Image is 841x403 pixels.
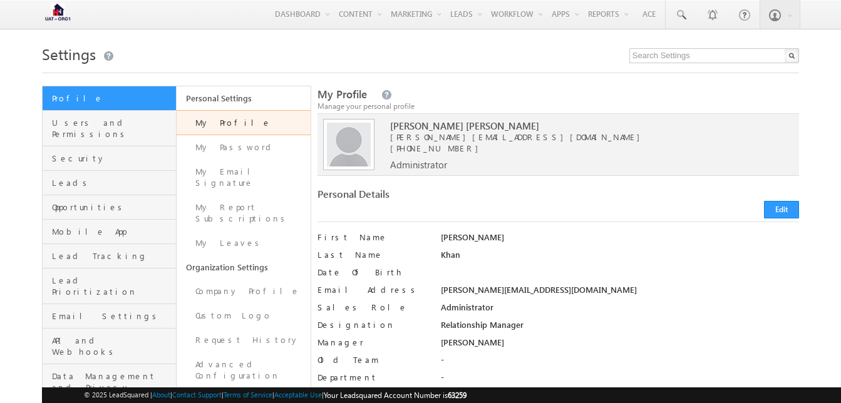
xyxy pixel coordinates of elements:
a: Organization Settings [177,255,311,279]
span: My Profile [317,87,367,101]
a: Company Profile [177,279,311,304]
a: Data Management and Privacy [43,364,176,400]
span: Settings [42,44,96,64]
a: About [152,390,170,399]
div: [PERSON_NAME] [441,232,799,249]
a: Lead Tracking [43,244,176,268]
div: Manage your personal profile [317,101,799,112]
a: Profile [43,86,176,111]
input: Search Settings [629,48,799,63]
label: Designation [317,319,429,330]
label: Department [317,372,429,383]
span: Administrator [390,159,447,170]
span: [PHONE_NUMBER] [390,143,485,153]
a: My Report Subscriptions [177,195,311,231]
div: [PERSON_NAME][EMAIL_ADDRESS][DOMAIN_NAME] [441,284,799,302]
span: [PERSON_NAME][EMAIL_ADDRESS][DOMAIN_NAME] [390,131,775,143]
a: Terms of Service [224,390,272,399]
span: Lead Prioritization [52,275,173,297]
label: Manager [317,337,429,348]
label: Sales Role [317,302,429,313]
label: First Name [317,232,429,243]
div: Administrator [441,302,799,319]
span: API and Webhooks [52,335,173,357]
span: Opportunities [52,201,173,213]
div: - [441,354,799,372]
a: Request History [177,328,311,352]
span: Your Leadsquared Account Number is [324,390,467,400]
div: Relationship Manager [441,319,799,337]
label: Old Team [317,354,429,365]
a: Security [43,146,176,171]
a: API and Webhooks [43,329,176,364]
span: © 2025 LeadSquared | | | | | [84,389,467,401]
a: Lead Prioritization [43,268,176,304]
label: Date Of Birth [317,267,429,278]
a: Advanced Configuration [177,352,311,388]
img: Custom Logo [42,3,73,25]
span: [PERSON_NAME] [PERSON_NAME] [390,120,775,131]
button: Edit [764,201,799,218]
a: Personal Settings [177,86,311,110]
a: Opportunities [43,195,176,220]
a: My Email Signature [177,160,311,195]
a: Leads [43,171,176,195]
div: - [441,372,799,389]
span: Leads [52,177,173,188]
div: [PERSON_NAME] [441,337,799,354]
label: Email Address [317,284,429,295]
a: My Profile [177,110,311,135]
div: Personal Details [317,188,552,206]
span: 63259 [448,390,467,400]
span: Users and Permissions [52,117,173,140]
span: Mobile App [52,226,173,237]
span: Email Settings [52,310,173,322]
label: Last Name [317,249,429,260]
span: Lead Tracking [52,250,173,262]
a: Acceptable Use [274,390,322,399]
a: Mobile App [43,220,176,244]
a: Custom Logo [177,304,311,328]
a: My Password [177,135,311,160]
a: Email Settings [43,304,176,329]
span: Profile [52,93,173,104]
a: My Leaves [177,231,311,255]
span: Security [52,153,173,164]
a: Contact Support [172,390,222,399]
div: Khan [441,249,799,267]
a: Users and Permissions [43,111,176,146]
span: Data Management and Privacy [52,370,173,393]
